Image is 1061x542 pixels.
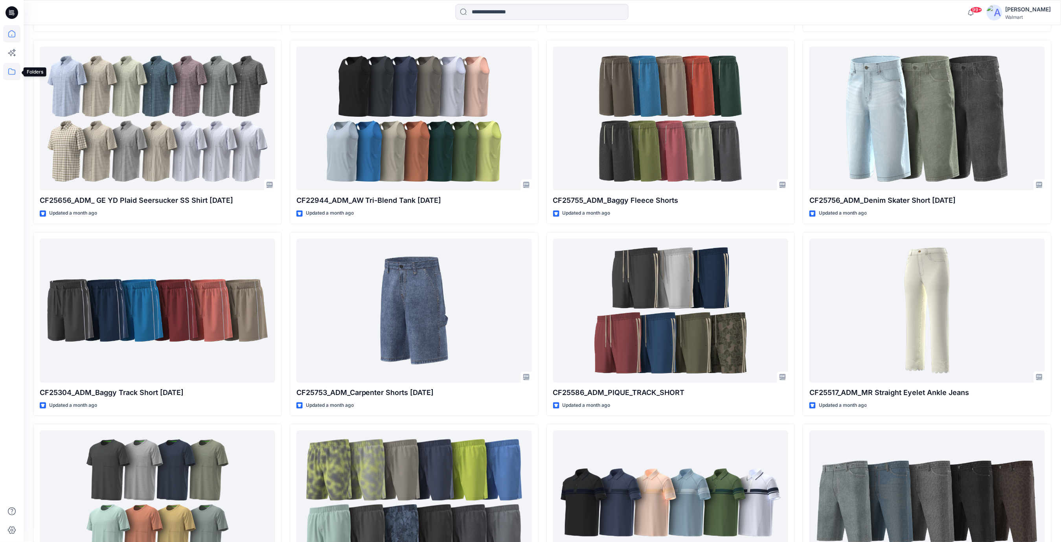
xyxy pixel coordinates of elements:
[563,401,610,410] p: Updated a month ago
[563,209,610,217] p: Updated a month ago
[40,387,275,398] p: CF25304_ADM_Baggy Track Short [DATE]
[40,239,275,382] a: CF25304_ADM_Baggy Track Short 24JUN25
[809,239,1045,382] a: CF25517_ADM_MR Straight Eyelet Ankle Jeans
[306,209,354,217] p: Updated a month ago
[987,5,1002,20] img: avatar
[296,195,532,206] p: CF22944_ADM_AW Tri-Blend Tank [DATE]
[49,401,97,410] p: Updated a month ago
[971,7,982,13] span: 99+
[553,195,789,206] p: CF25755_ADM_Baggy Fleece Shorts
[809,46,1045,190] a: CF25756_ADM_Denim Skater Short 24JUN25
[553,387,789,398] p: CF25586_ADM_PIQUE_TRACK_SHORT
[819,401,867,410] p: Updated a month ago
[819,209,867,217] p: Updated a month ago
[49,209,97,217] p: Updated a month ago
[553,239,789,382] a: CF25586_ADM_PIQUE_TRACK_SHORT
[40,195,275,206] p: CF25656_ADM_ GE YD Plaid Seersucker SS Shirt [DATE]
[296,387,532,398] p: CF25753_ADM_Carpenter Shorts [DATE]
[1006,5,1051,14] div: [PERSON_NAME]
[40,46,275,190] a: CF25656_ADM_ GE YD Plaid Seersucker SS Shirt 10JUL25
[306,401,354,410] p: Updated a month ago
[296,239,532,382] a: CF25753_ADM_Carpenter Shorts 24JUN25
[809,387,1045,398] p: CF25517_ADM_MR Straight Eyelet Ankle Jeans
[1006,14,1051,20] div: Walmart
[553,46,789,190] a: CF25755_ADM_Baggy Fleece Shorts
[809,195,1045,206] p: CF25756_ADM_Denim Skater Short [DATE]
[296,46,532,190] a: CF22944_ADM_AW Tri-Blend Tank 15JUL25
